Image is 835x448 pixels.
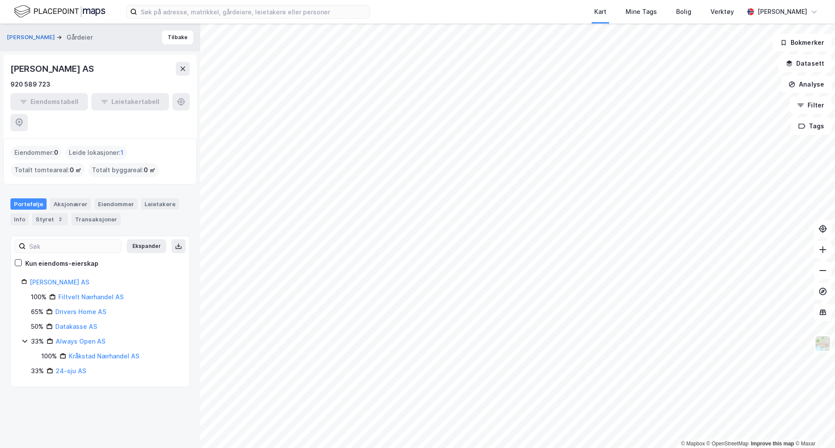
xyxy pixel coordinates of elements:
[10,213,29,225] div: Info
[790,97,832,114] button: Filter
[162,30,193,44] button: Tilbake
[94,198,138,210] div: Eiendommer
[32,213,68,225] div: Styret
[31,307,44,317] div: 65%
[65,146,127,160] div: Leide lokasjoner :
[815,335,831,352] img: Z
[31,366,44,376] div: 33%
[10,62,96,76] div: [PERSON_NAME] AS
[69,352,139,360] a: Kråkstad Nærhandel AS
[707,441,749,447] a: OpenStreetMap
[31,336,44,347] div: 33%
[14,4,105,19] img: logo.f888ab2527a4732fd821a326f86c7f29.svg
[758,7,807,17] div: [PERSON_NAME]
[55,308,106,315] a: Drivers Home AS
[781,76,832,93] button: Analyse
[10,79,51,90] div: 920 589 723
[791,117,832,135] button: Tags
[751,441,794,447] a: Improve this map
[56,367,86,374] a: 24-sju AS
[681,441,705,447] a: Mapbox
[41,351,57,361] div: 100%
[54,147,58,158] span: 0
[141,198,179,210] div: Leietakere
[26,240,121,253] input: Søk
[56,338,105,345] a: Always Open AS
[56,215,64,224] div: 2
[137,5,370,18] input: Søk på adresse, matrikkel, gårdeiere, leietakere eller personer
[67,32,93,43] div: Gårdeier
[778,55,832,72] button: Datasett
[710,7,734,17] div: Verktøy
[144,165,155,175] span: 0 ㎡
[30,278,89,286] a: [PERSON_NAME] AS
[88,163,159,177] div: Totalt byggareal :
[71,213,121,225] div: Transaksjoner
[121,147,124,158] span: 1
[31,292,47,302] div: 100%
[70,165,81,175] span: 0 ㎡
[791,406,835,448] div: Kontrollprogram for chat
[11,163,85,177] div: Totalt tomteareal :
[626,7,657,17] div: Mine Tags
[127,239,166,253] button: Ekspander
[55,323,97,330] a: Datakasse AS
[791,406,835,448] iframe: Chat Widget
[11,146,62,160] div: Eiendommer :
[50,198,91,210] div: Aksjonærer
[10,198,47,210] div: Portefølje
[773,34,832,51] button: Bokmerker
[58,293,124,301] a: Filtvelt Nærhandel AS
[31,321,44,332] div: 50%
[594,7,606,17] div: Kart
[25,258,98,269] div: Kun eiendoms-eierskap
[676,7,691,17] div: Bolig
[7,33,57,42] button: [PERSON_NAME]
